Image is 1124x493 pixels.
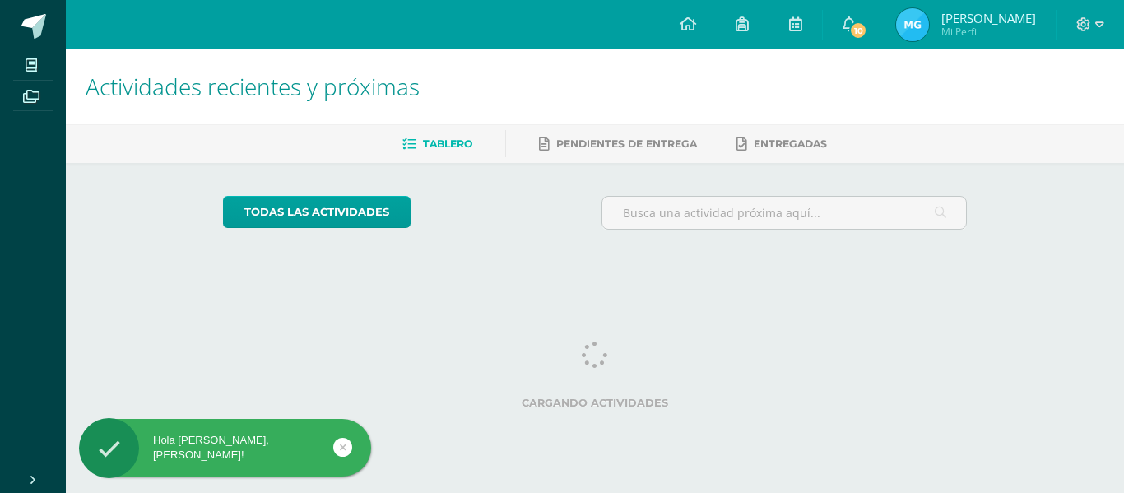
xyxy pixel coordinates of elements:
a: Tablero [402,131,472,157]
span: Entregadas [754,137,827,150]
span: [PERSON_NAME] [941,10,1036,26]
a: Pendientes de entrega [539,131,697,157]
span: Actividades recientes y próximas [86,71,420,102]
span: Pendientes de entrega [556,137,697,150]
span: Tablero [423,137,472,150]
a: todas las Actividades [223,196,411,228]
a: Entregadas [736,131,827,157]
span: Mi Perfil [941,25,1036,39]
div: Hola [PERSON_NAME], [PERSON_NAME]! [79,433,371,463]
span: 10 [849,21,867,40]
label: Cargando actividades [223,397,968,409]
input: Busca una actividad próxima aquí... [602,197,967,229]
img: ee729aa21c8deac0c8a807618111bda8.png [896,8,929,41]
